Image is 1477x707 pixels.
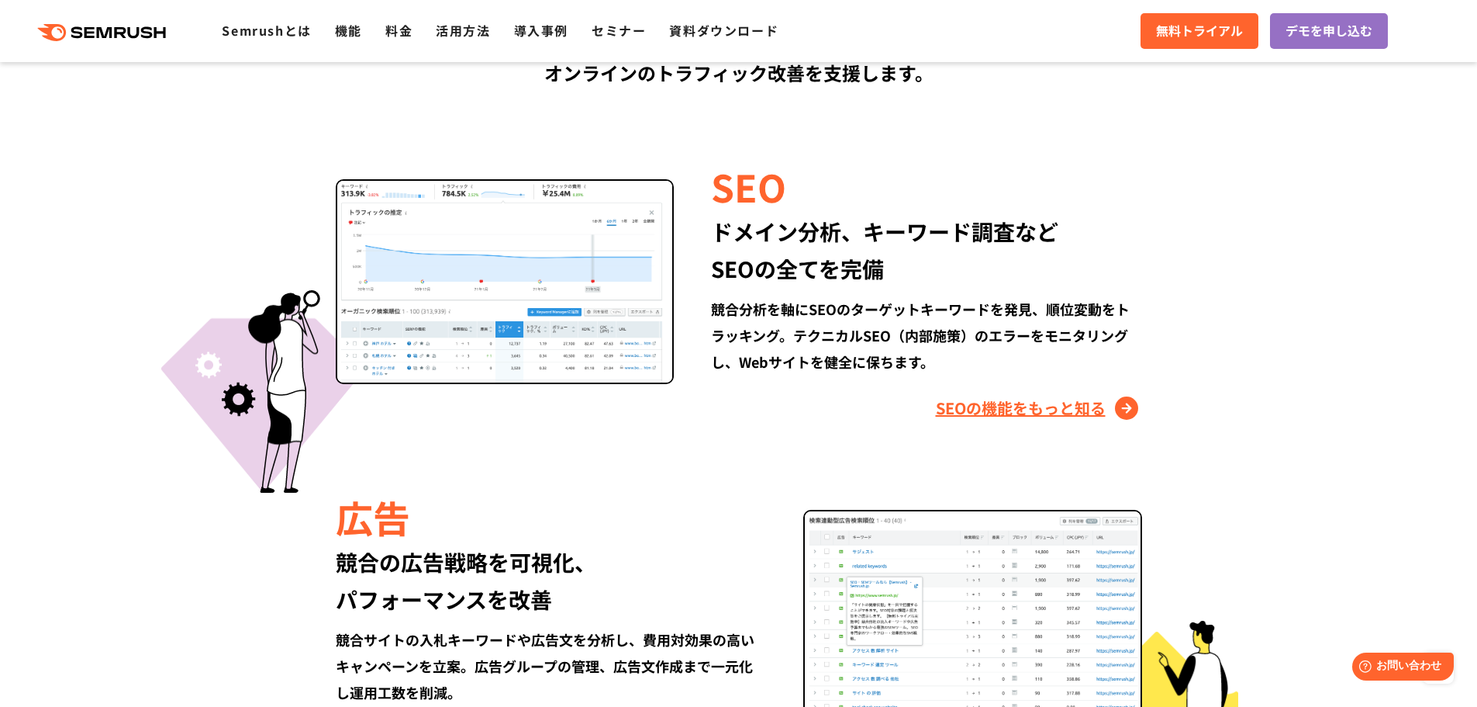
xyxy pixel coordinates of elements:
[936,396,1142,421] a: SEOの機能をもっと知る
[711,213,1141,287] div: ドメイン分析、キーワード調査など SEOの全てを完備
[222,21,311,40] a: Semrushとは
[1156,21,1243,41] span: 無料トライアル
[1141,13,1258,49] a: 無料トライアル
[336,543,766,618] div: 競合の広告戦略を可視化、 パフォーマンスを改善
[385,21,412,40] a: 料金
[1339,646,1460,690] iframe: Help widget launcher
[711,296,1141,375] div: 競合分析を軸にSEOのターゲットキーワードを発見、順位変動をトラッキング。テクニカルSEO（内部施策）のエラーをモニタリングし、Webサイトを健全に保ちます。
[1285,21,1372,41] span: デモを申し込む
[336,490,766,543] div: 広告
[336,626,766,705] div: 競合サイトの入札キーワードや広告文を分析し、費用対効果の高いキャンペーンを立案。広告グループの管理、広告文作成まで一元化し運用工数を削減。
[514,21,568,40] a: 導入事例
[436,21,490,40] a: 活用方法
[1270,13,1388,49] a: デモを申し込む
[711,160,1141,213] div: SEO
[335,21,362,40] a: 機能
[592,21,646,40] a: セミナー
[669,21,778,40] a: 資料ダウンロード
